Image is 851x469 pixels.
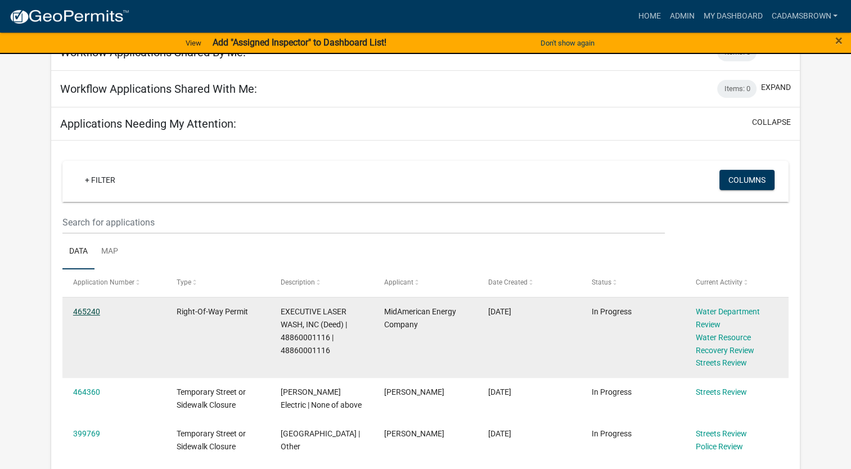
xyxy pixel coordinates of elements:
span: Marty Miller [384,387,444,396]
button: Don't show again [536,34,599,52]
span: Right-Of-Way Permit [177,307,248,316]
span: Temporary Street or Sidewalk Closure [177,429,246,451]
a: Streets Review [695,387,746,396]
span: Description [281,278,315,286]
datatable-header-cell: Applicant [373,269,477,296]
datatable-header-cell: Status [581,269,685,296]
button: collapse [752,116,791,128]
span: 04/03/2025 [488,429,511,438]
input: Search for applications [62,211,665,234]
a: Streets Review [695,429,746,438]
span: Status [592,278,611,286]
div: Items: 0 [717,80,757,98]
span: 08/15/2025 [488,387,511,396]
button: Columns [719,170,775,190]
span: Jacy West [384,429,444,438]
span: Indianola Public Library | Other [281,429,360,451]
span: Applicant [384,278,413,286]
a: 399769 [73,429,100,438]
span: Miller Electric | None of above [281,387,362,409]
span: Current Activity [695,278,742,286]
a: Police Review [695,442,742,451]
a: Data [62,234,94,270]
h5: Applications Needing My Attention: [60,117,236,130]
datatable-header-cell: Current Activity [685,269,788,296]
span: MidAmerican Energy Company [384,307,456,329]
a: Map [94,234,125,270]
h5: Workflow Applications Shared With Me: [60,82,257,96]
strong: Add "Assigned Inspector" to Dashboard List! [213,37,386,48]
button: Close [835,34,843,47]
a: + Filter [76,170,124,190]
button: expand [761,82,791,93]
span: Application Number [73,278,134,286]
span: × [835,33,843,48]
datatable-header-cell: Type [166,269,269,296]
a: Home [633,6,665,27]
a: My Dashboard [699,6,767,27]
span: 08/18/2025 [488,307,511,316]
datatable-header-cell: Description [270,269,373,296]
span: EXECUTIVE LASER WASH, INC (Deed) | 48860001116 | 48860001116 [281,307,347,354]
a: 465240 [73,307,100,316]
a: Admin [665,6,699,27]
a: View [181,34,206,52]
a: cadamsbrown [767,6,842,27]
a: Water Department Review [695,307,759,329]
datatable-header-cell: Date Created [477,269,580,296]
span: Temporary Street or Sidewalk Closure [177,387,246,409]
span: In Progress [592,307,632,316]
span: In Progress [592,387,632,396]
span: Type [177,278,191,286]
a: Water Resource Recovery Review [695,333,754,355]
span: In Progress [592,429,632,438]
datatable-header-cell: Application Number [62,269,166,296]
a: Streets Review [695,358,746,367]
a: 464360 [73,387,100,396]
span: Date Created [488,278,528,286]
